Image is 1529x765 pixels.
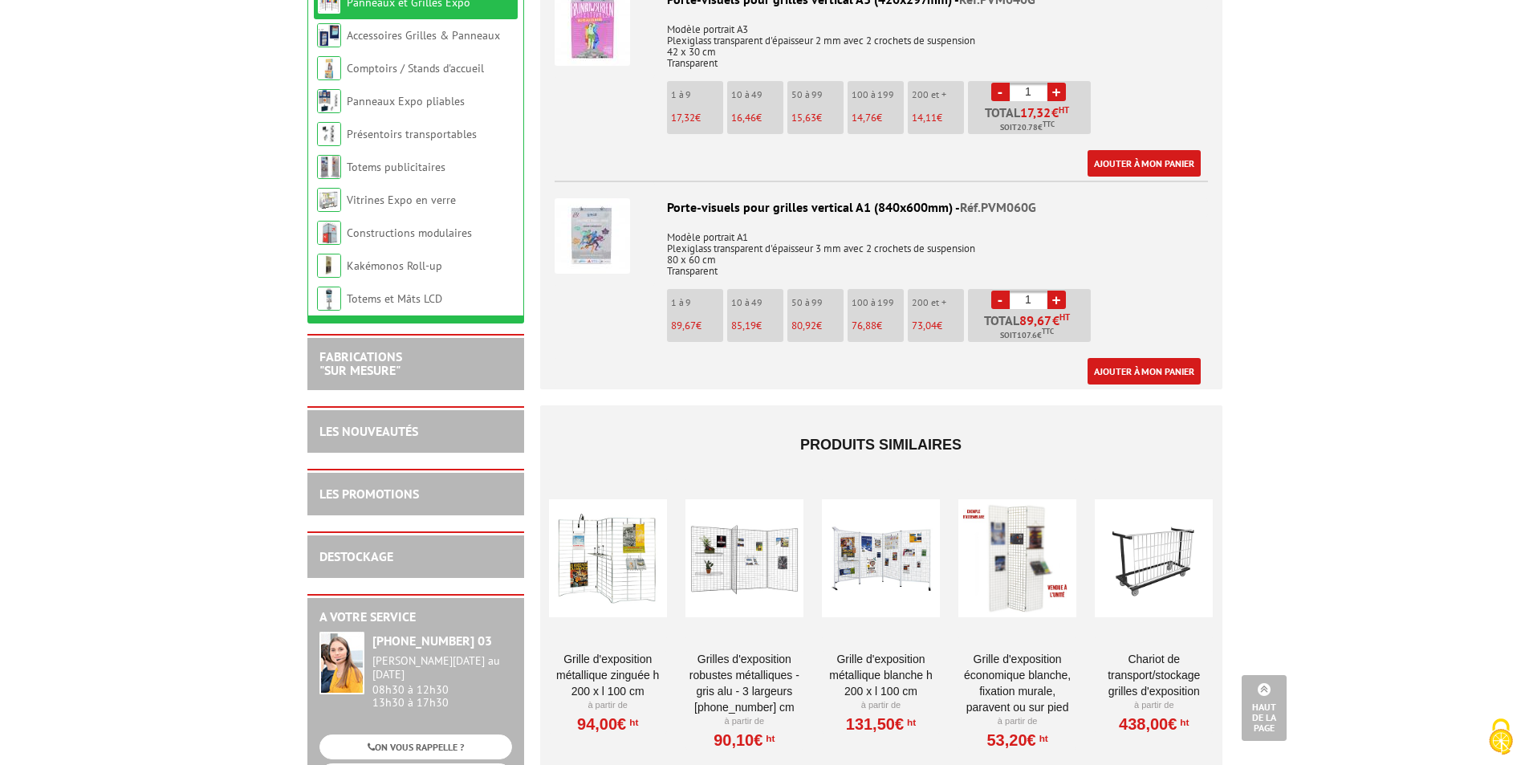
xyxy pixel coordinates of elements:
a: 90,10€HT [714,735,775,745]
span: 73,04 [912,319,937,332]
p: À partir de [822,699,940,712]
p: 50 à 99 [791,89,844,100]
a: Comptoirs / Stands d'accueil [347,61,484,75]
a: + [1047,83,1066,101]
p: À partir de [549,699,667,712]
span: € [1019,314,1070,327]
p: 1 à 9 [671,297,723,308]
sup: HT [1059,104,1069,116]
span: 80,92 [791,319,816,332]
a: LES PROMOTIONS [319,486,419,502]
p: Modèle portrait A1 Plexiglass transparent d'épaisseur 3 mm avec 2 crochets de suspension 80 x 60 ... [555,221,1208,277]
a: LES NOUVEAUTÉS [319,423,418,439]
sup: TTC [1042,327,1054,336]
span: 14,76 [852,111,876,124]
h2: A votre service [319,610,512,625]
a: Totems publicitaires [347,160,445,174]
a: 94,00€HT [577,719,638,729]
a: + [1047,291,1066,309]
img: Comptoirs / Stands d'accueil [317,56,341,80]
img: Totems publicitaires [317,155,341,179]
a: FABRICATIONS"Sur Mesure" [319,348,402,379]
a: - [991,291,1010,309]
sup: HT [1036,733,1048,744]
p: € [791,112,844,124]
img: Porte-visuels pour grilles vertical A1 (840x600mm) [555,198,630,274]
img: widget-service.jpg [319,632,364,694]
a: - [991,83,1010,101]
p: 10 à 49 [731,89,783,100]
img: Vitrines Expo en verre [317,188,341,212]
span: Soit € [1000,329,1054,342]
p: À partir de [1095,699,1213,712]
a: Totems et Mâts LCD [347,291,442,306]
a: Grille d'exposition métallique Zinguée H 200 x L 100 cm [549,651,667,699]
span: 17,32 [1020,106,1051,119]
a: 131,50€HT [846,719,916,729]
a: Ajouter à mon panier [1088,150,1201,177]
a: Vitrines Expo en verre [347,193,456,207]
div: [PERSON_NAME][DATE] au [DATE] [372,654,512,682]
p: À partir de [958,715,1076,728]
a: Grille d'exposition économique blanche, fixation murale, paravent ou sur pied [958,651,1076,715]
span: 89,67 [671,319,696,332]
sup: HT [1177,717,1189,728]
a: Ajouter à mon panier [1088,358,1201,385]
span: Produits similaires [800,437,962,453]
span: 17,32 [671,111,695,124]
a: Panneaux Expo pliables [347,94,465,108]
span: 16,46 [731,111,756,124]
img: Totems et Mâts LCD [317,287,341,311]
span: 89,67 [1019,314,1052,327]
a: 438,00€HT [1119,719,1189,729]
a: Grilles d'exposition robustes métalliques - gris alu - 3 largeurs [PHONE_NUMBER] cm [685,651,803,715]
a: Kakémonos Roll-up [347,258,442,273]
span: Soit € [1000,121,1055,134]
p: Total [972,106,1091,134]
p: 10 à 49 [731,297,783,308]
p: € [912,320,964,332]
img: Panneaux Expo pliables [317,89,341,113]
span: 15,63 [791,111,816,124]
sup: HT [626,717,638,728]
p: Total [972,314,1091,342]
p: € [671,320,723,332]
img: Kakémonos Roll-up [317,254,341,278]
p: 200 et + [912,89,964,100]
span: Réf.PVM060G [960,199,1036,215]
p: 200 et + [912,297,964,308]
a: Haut de la page [1242,675,1287,741]
img: Cookies (fenêtre modale) [1481,717,1521,757]
p: € [791,320,844,332]
span: 76,88 [852,319,876,332]
div: 08h30 à 12h30 13h30 à 17h30 [372,654,512,710]
a: Chariot de transport/stockage Grilles d'exposition [1095,651,1213,699]
strong: [PHONE_NUMBER] 03 [372,633,492,649]
sup: HT [1059,311,1070,323]
a: DESTOCKAGE [319,548,393,564]
a: Accessoires Grilles & Panneaux [347,28,500,43]
p: À partir de [685,715,803,728]
button: Cookies (fenêtre modale) [1473,710,1529,765]
div: Porte-visuels pour grilles vertical A1 (840x600mm) - [555,198,1208,217]
p: € [852,112,904,124]
p: € [912,112,964,124]
p: 100 à 199 [852,297,904,308]
img: Présentoirs transportables [317,122,341,146]
img: Constructions modulaires [317,221,341,245]
span: 14,11 [912,111,937,124]
span: 107.6 [1017,329,1037,342]
span: 85,19 [731,319,756,332]
a: Présentoirs transportables [347,127,477,141]
p: € [731,112,783,124]
sup: HT [904,717,916,728]
p: € [671,112,723,124]
sup: TTC [1043,120,1055,128]
p: € [852,320,904,332]
p: 1 à 9 [671,89,723,100]
p: 50 à 99 [791,297,844,308]
a: Grille d'exposition métallique blanche H 200 x L 100 cm [822,651,940,699]
p: Modèle portrait A3 Plexiglass transparent d'épaisseur 2 mm avec 2 crochets de suspension 42 x 30 ... [555,13,1208,69]
span: € [1020,106,1069,119]
p: € [731,320,783,332]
